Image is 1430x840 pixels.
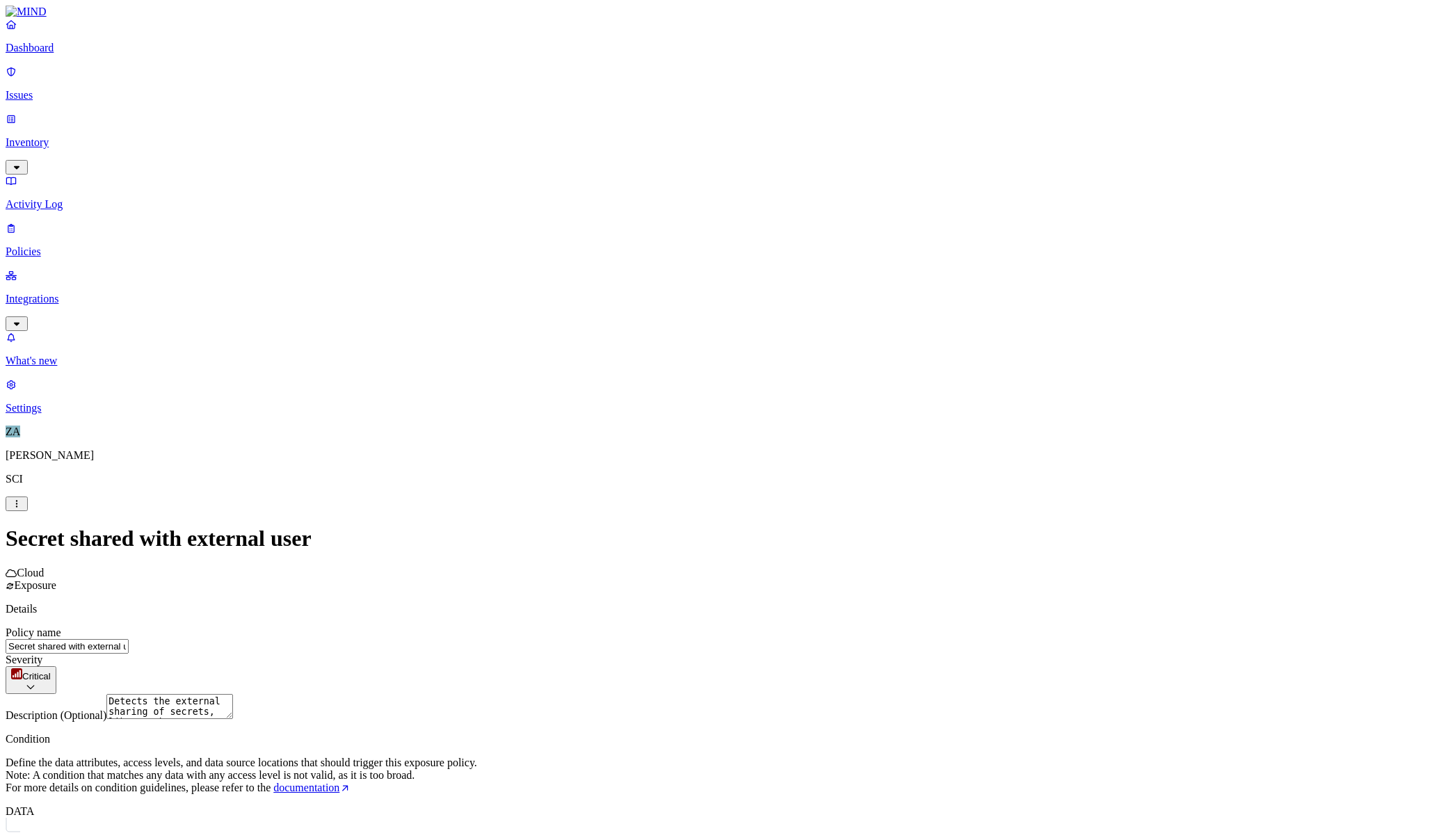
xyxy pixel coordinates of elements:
[6,526,1424,551] h1: Secret shared with external user
[6,331,1424,367] a: What's new
[6,355,1424,367] p: What's new
[6,654,42,665] label: Severity
[6,473,1424,485] p: SCI
[6,42,1424,54] p: Dashboard
[6,198,1424,211] p: Activity Log
[6,6,47,18] img: MIND
[6,245,1424,258] p: Policies
[6,579,1424,592] div: Exposure
[6,733,1424,745] p: Condition
[6,175,1424,211] a: Activity Log
[6,709,106,721] label: Description (Optional)
[6,818,20,840] img: vector
[6,378,1424,414] a: Settings
[6,627,61,638] label: Policy name
[6,293,1424,305] p: Integrations
[6,269,1424,329] a: Integrations
[6,6,1424,18] a: MIND
[6,89,1424,102] p: Issues
[273,782,339,793] span: documentation
[106,694,233,719] textarea: Detects the external sharing of secrets, like API keys. Access to secrets should be tightly manag...
[6,113,1424,172] a: Inventory
[6,603,1424,615] p: Details
[6,426,20,437] span: ZA
[6,136,1424,149] p: Inventory
[273,782,351,793] a: documentation
[6,65,1424,102] a: Issues
[6,639,129,654] input: name
[6,567,1424,579] div: Cloud
[6,402,1424,414] p: Settings
[6,18,1424,54] a: Dashboard
[6,449,1424,462] p: [PERSON_NAME]
[6,757,1424,794] p: Define the data attributes, access levels, and data source locations that should trigger this exp...
[6,222,1424,258] a: Policies
[6,805,34,817] label: DATA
